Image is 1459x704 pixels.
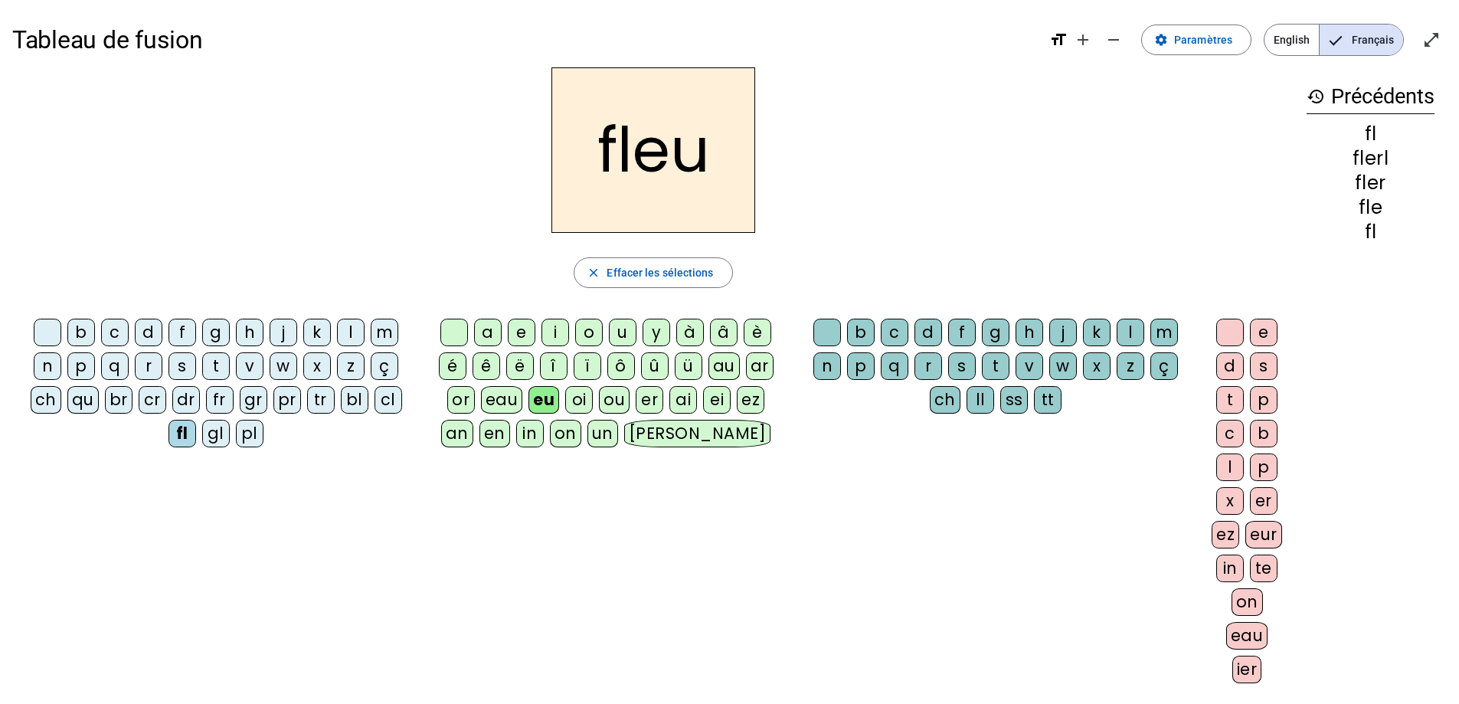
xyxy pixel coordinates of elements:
[139,386,166,414] div: cr
[1307,223,1434,241] div: fl
[168,352,196,380] div: s
[12,15,1037,64] h1: Tableau de fusion
[1098,25,1129,55] button: Diminuer la taille de la police
[1216,352,1244,380] div: d
[1016,352,1043,380] div: v
[565,386,593,414] div: oi
[574,352,601,380] div: ï
[1083,319,1111,346] div: k
[607,264,713,282] span: Effacer les sélections
[1232,656,1262,683] div: ier
[202,420,230,447] div: gl
[516,420,544,447] div: in
[1250,555,1277,582] div: te
[1250,454,1277,481] div: p
[34,352,61,380] div: n
[881,352,908,380] div: q
[371,319,398,346] div: m
[607,352,635,380] div: ô
[236,319,263,346] div: h
[540,352,568,380] div: î
[1117,352,1144,380] div: z
[101,319,129,346] div: c
[481,386,523,414] div: eau
[479,420,510,447] div: en
[930,386,960,414] div: ch
[206,386,234,414] div: fr
[1307,174,1434,192] div: fler
[105,386,132,414] div: br
[67,386,99,414] div: qu
[1226,622,1268,650] div: eau
[541,319,569,346] div: i
[528,386,559,414] div: eu
[1174,31,1232,49] span: Paramètres
[172,386,200,414] div: dr
[1422,31,1441,49] mat-icon: open_in_full
[1212,521,1239,548] div: ez
[1154,33,1168,47] mat-icon: settings
[710,319,738,346] div: â
[270,319,297,346] div: j
[574,257,732,288] button: Effacer les sélections
[813,352,841,380] div: n
[1250,352,1277,380] div: s
[337,319,365,346] div: l
[847,352,875,380] div: p
[914,352,942,380] div: r
[1150,319,1178,346] div: m
[441,420,473,447] div: an
[1216,386,1244,414] div: t
[550,420,581,447] div: on
[746,352,774,380] div: ar
[1016,319,1043,346] div: h
[67,319,95,346] div: b
[1307,87,1325,106] mat-icon: history
[676,319,704,346] div: à
[236,352,263,380] div: v
[135,319,162,346] div: d
[982,352,1009,380] div: t
[737,386,764,414] div: ez
[575,319,603,346] div: o
[1141,25,1251,55] button: Paramètres
[67,352,95,380] div: p
[1250,386,1277,414] div: p
[669,386,697,414] div: ai
[708,352,740,380] div: au
[202,319,230,346] div: g
[1000,386,1028,414] div: ss
[303,352,331,380] div: x
[1104,31,1123,49] mat-icon: remove
[1307,80,1434,114] h3: Précédents
[439,352,466,380] div: é
[135,352,162,380] div: r
[202,352,230,380] div: t
[1074,31,1092,49] mat-icon: add
[599,386,630,414] div: ou
[371,352,398,380] div: ç
[1307,149,1434,168] div: flerl
[1049,352,1077,380] div: w
[703,386,731,414] div: ei
[675,352,702,380] div: ü
[1117,319,1144,346] div: l
[1307,198,1434,217] div: fle
[1034,386,1062,414] div: tt
[1232,588,1263,616] div: on
[1416,25,1447,55] button: Entrer en plein écran
[1068,25,1098,55] button: Augmenter la taille de la police
[624,420,770,447] div: [PERSON_NAME]
[1320,25,1403,55] span: Français
[307,386,335,414] div: tr
[744,319,771,346] div: è
[881,319,908,346] div: c
[447,386,475,414] div: or
[1216,487,1244,515] div: x
[1150,352,1178,380] div: ç
[270,352,297,380] div: w
[967,386,994,414] div: ll
[273,386,301,414] div: pr
[982,319,1009,346] div: g
[1049,319,1077,346] div: j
